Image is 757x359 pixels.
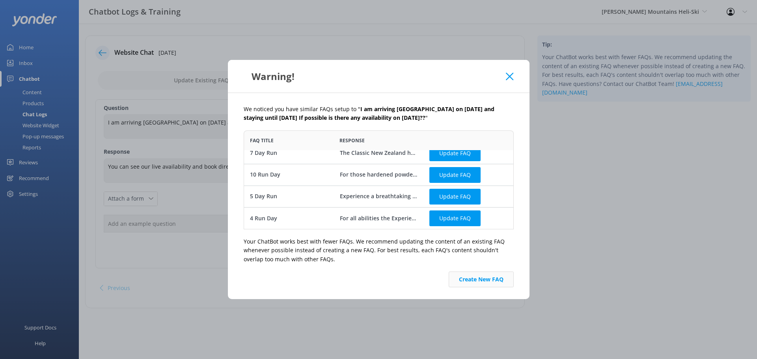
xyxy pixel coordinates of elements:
[429,145,481,161] button: Update FAQ
[244,70,506,83] div: Warning!
[250,214,277,223] div: 4 Run Day
[244,207,514,229] div: row
[339,149,418,157] div: The Classic New Zealand heli-ski day. Our most popular option for boarders and skiers alike from ...
[339,192,418,201] div: Experience a breathtaking fixed wing scenic flight from [GEOGRAPHIC_DATA] or [GEOGRAPHIC_DATA] be...
[506,73,513,80] button: Close
[244,164,514,186] div: row
[429,167,481,182] button: Update FAQ
[244,105,514,123] p: We noticed you have similar FAQs setup to " "
[244,186,514,207] div: row
[250,192,277,201] div: 5 Day Run
[244,142,514,164] div: row
[244,150,514,229] div: grid
[250,149,277,157] div: 7 Day Run
[429,188,481,204] button: Update FAQ
[339,137,365,144] span: Response
[339,214,418,223] div: For all abilities the Experience 4 is the perfect day out for those wanting to take a relaxed app...
[250,170,280,179] div: 10 Run Day
[449,272,514,287] button: Create New FAQ
[244,105,494,121] b: I am arriving [GEOGRAPHIC_DATA] on [DATE] and staying until [DATE] If possible is there any avail...
[429,210,481,226] button: Update FAQ
[339,170,418,179] div: For those hardened powder purists who know they’ll push the limits! Skiers and boarders who are f...
[250,137,274,144] span: FAQ Title
[244,237,514,264] p: Your ChatBot works best with fewer FAQs. We recommend updating the content of an existing FAQ whe...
